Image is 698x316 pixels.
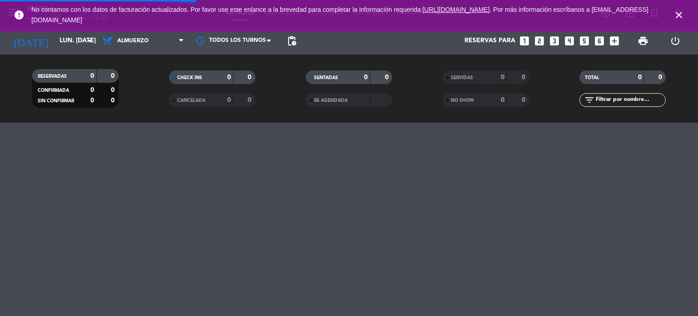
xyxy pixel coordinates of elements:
div: LOG OUT [659,27,691,55]
input: Filtrar por nombre... [595,95,665,105]
span: CHECK INS [177,75,202,80]
span: CONFIRMADA [38,88,69,93]
span: Reservas para [464,37,515,45]
i: close [673,10,684,20]
strong: 0 [522,97,527,103]
span: TOTAL [585,75,599,80]
strong: 0 [111,97,116,104]
strong: 0 [385,74,390,80]
i: [DATE] [7,31,55,51]
i: looks_5 [578,35,590,47]
i: power_settings_new [670,35,681,46]
span: RE AGENDADA [314,98,348,103]
strong: 0 [90,73,94,79]
strong: 0 [501,97,504,103]
strong: 0 [111,73,116,79]
span: SENTADAS [314,75,338,80]
i: filter_list [584,95,595,105]
strong: 0 [658,74,664,80]
span: Almuerzo [117,38,149,44]
span: SERVIDAS [451,75,473,80]
span: SIN CONFIRMAR [38,99,74,103]
strong: 0 [638,74,642,80]
span: pending_actions [286,35,297,46]
i: looks_3 [548,35,560,47]
a: . Por más información escríbanos a [EMAIL_ADDRESS][DOMAIN_NAME] [31,6,648,24]
span: NO SHOW [451,98,474,103]
span: CANCELADA [177,98,205,103]
strong: 0 [501,74,504,80]
strong: 0 [364,74,368,80]
strong: 0 [90,97,94,104]
a: [URL][DOMAIN_NAME] [423,6,490,13]
span: RESERVADAS [38,74,67,79]
strong: 0 [248,97,253,103]
strong: 0 [227,97,231,103]
strong: 0 [522,74,527,80]
strong: 0 [227,74,231,80]
i: looks_6 [593,35,605,47]
i: arrow_drop_down [85,35,95,46]
i: error [14,10,25,20]
strong: 0 [111,87,116,93]
span: print [638,35,648,46]
strong: 0 [248,74,253,80]
span: No contamos con los datos de facturación actualizados. Por favor use este enlance a la brevedad p... [31,6,648,24]
i: looks_one [519,35,530,47]
i: looks_4 [563,35,575,47]
i: looks_two [533,35,545,47]
strong: 0 [90,87,94,93]
i: add_box [608,35,620,47]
